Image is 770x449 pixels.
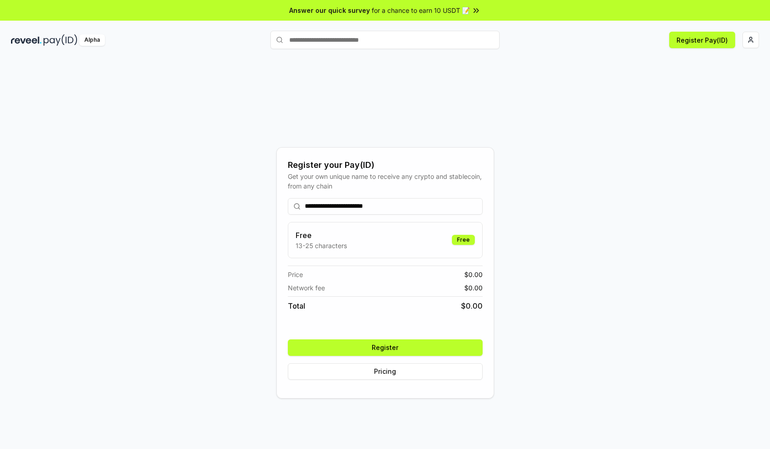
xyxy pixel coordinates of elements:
div: Alpha [79,34,105,46]
p: 13-25 characters [296,241,347,250]
div: Get your own unique name to receive any crypto and stablecoin, from any chain [288,172,483,191]
span: Network fee [288,283,325,293]
img: reveel_dark [11,34,42,46]
img: pay_id [44,34,77,46]
div: Free [452,235,475,245]
button: Register Pay(ID) [669,32,735,48]
span: $ 0.00 [461,300,483,311]
span: Total [288,300,305,311]
span: for a chance to earn 10 USDT 📝 [372,6,470,15]
div: Register your Pay(ID) [288,159,483,172]
h3: Free [296,230,347,241]
button: Register [288,339,483,356]
span: $ 0.00 [464,283,483,293]
span: Answer our quick survey [289,6,370,15]
button: Pricing [288,363,483,380]
span: Price [288,270,303,279]
span: $ 0.00 [464,270,483,279]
